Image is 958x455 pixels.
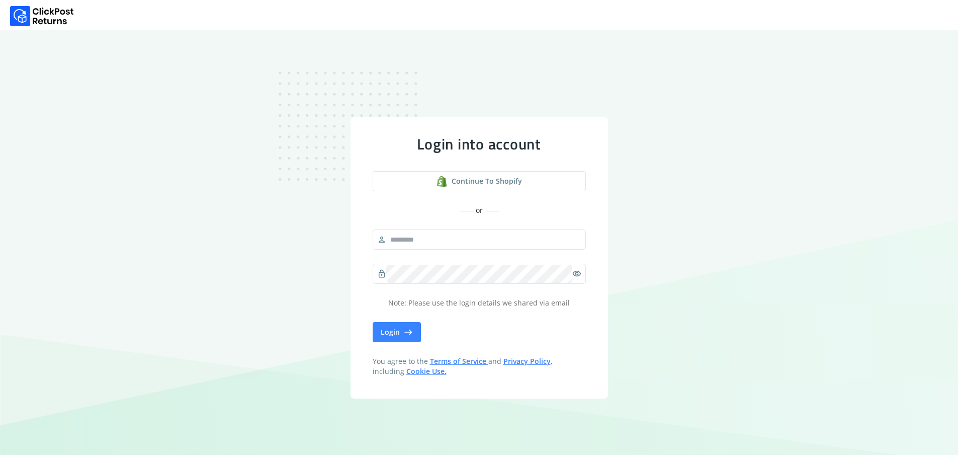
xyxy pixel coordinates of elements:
[373,171,586,191] a: shopify logoContinue to shopify
[404,325,413,339] span: east
[373,135,586,153] div: Login into account
[436,176,448,187] img: shopify logo
[10,6,74,26] img: Logo
[373,356,586,376] span: You agree to the and , including
[430,356,488,366] a: Terms of Service
[572,267,581,281] span: visibility
[373,205,586,215] div: or
[452,176,522,186] span: Continue to shopify
[373,298,586,308] p: Note: Please use the login details we shared via email
[377,233,386,247] span: person
[406,366,447,376] a: Cookie Use.
[373,171,586,191] button: Continue to shopify
[377,267,386,281] span: lock
[503,356,551,366] a: Privacy Policy
[373,322,421,342] button: Login east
